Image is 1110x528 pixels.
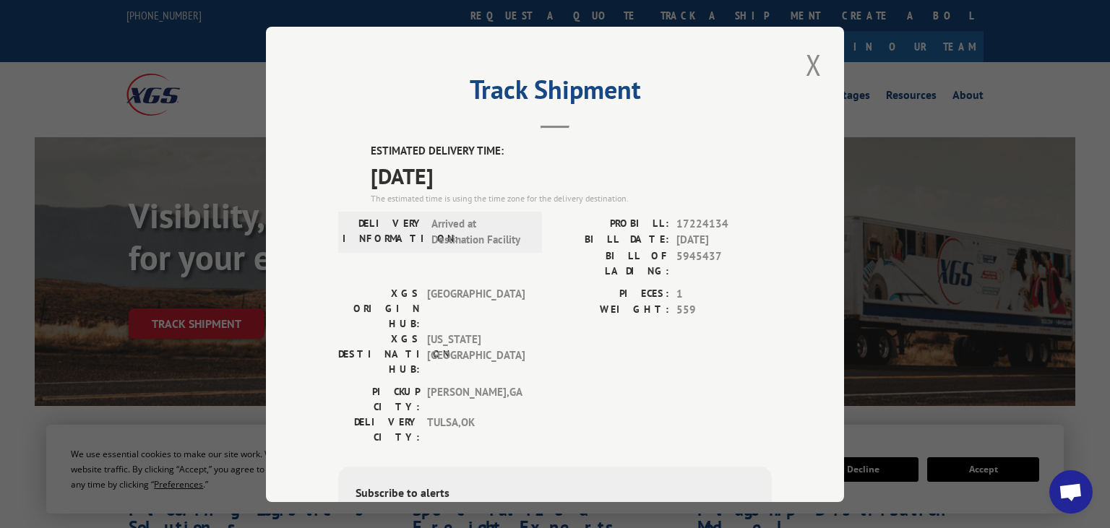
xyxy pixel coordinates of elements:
span: [GEOGRAPHIC_DATA] [427,285,525,331]
button: Close modal [801,45,826,85]
label: PROBILL: [555,215,669,232]
label: BILL DATE: [555,232,669,248]
label: ESTIMATED DELIVERY TIME: [371,143,772,160]
span: [PERSON_NAME] , GA [427,384,525,414]
span: [DATE] [676,232,772,248]
label: DELIVERY CITY: [338,414,420,444]
div: The estimated time is using the time zone for the delivery destination. [371,191,772,204]
div: Subscribe to alerts [356,483,754,504]
span: 17224134 [676,215,772,232]
label: XGS ORIGIN HUB: [338,285,420,331]
label: DELIVERY INFORMATION: [343,215,424,248]
label: PIECES: [555,285,669,302]
span: TULSA , OK [427,414,525,444]
span: Arrived at Destination Facility [431,215,529,248]
h2: Track Shipment [338,79,772,107]
label: PICKUP CITY: [338,384,420,414]
span: [US_STATE][GEOGRAPHIC_DATA] [427,331,525,376]
span: [DATE] [371,159,772,191]
a: Open chat [1049,470,1093,514]
label: BILL OF LADING: [555,248,669,278]
label: XGS DESTINATION HUB: [338,331,420,376]
span: 5945437 [676,248,772,278]
span: 1 [676,285,772,302]
span: 559 [676,302,772,319]
label: WEIGHT: [555,302,669,319]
